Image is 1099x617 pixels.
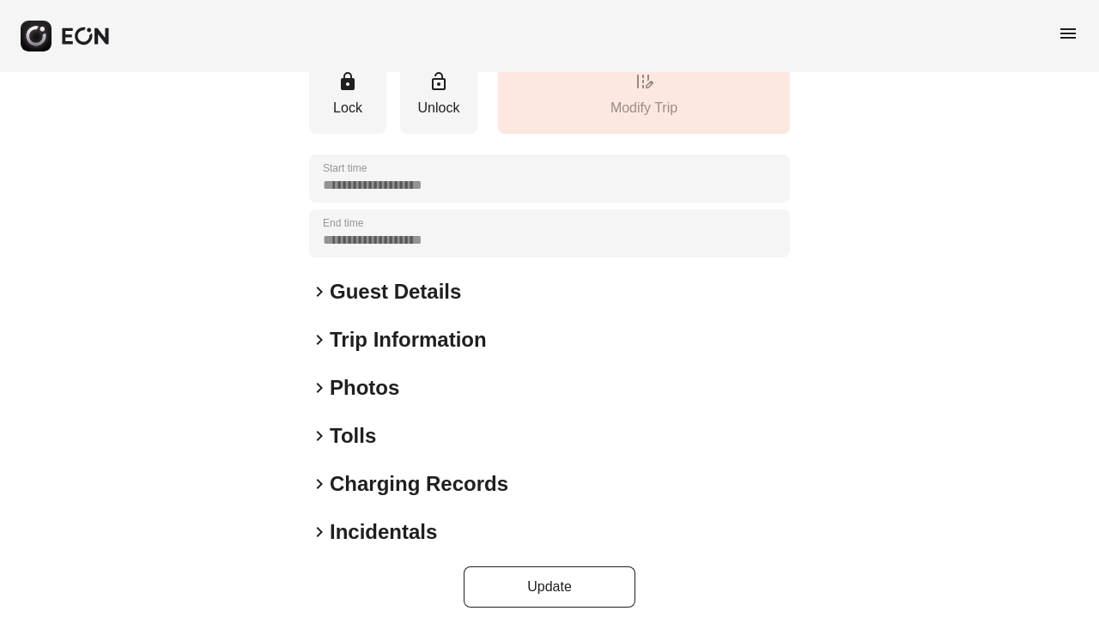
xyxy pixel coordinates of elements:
[309,474,330,494] span: keyboard_arrow_right
[309,378,330,398] span: keyboard_arrow_right
[330,374,399,402] h2: Photos
[337,71,358,92] span: lock
[464,566,635,608] button: Update
[309,330,330,350] span: keyboard_arrow_right
[330,278,461,305] h2: Guest Details
[309,63,386,134] button: Lock
[400,63,477,134] button: Unlock
[318,98,378,118] p: Lock
[330,470,508,498] h2: Charging Records
[428,71,449,92] span: lock_open
[1058,23,1078,44] span: menu
[309,522,330,542] span: keyboard_arrow_right
[309,426,330,446] span: keyboard_arrow_right
[330,518,437,546] h2: Incidentals
[330,326,487,354] h2: Trip Information
[309,281,330,302] span: keyboard_arrow_right
[409,98,469,118] p: Unlock
[330,422,376,450] h2: Tolls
